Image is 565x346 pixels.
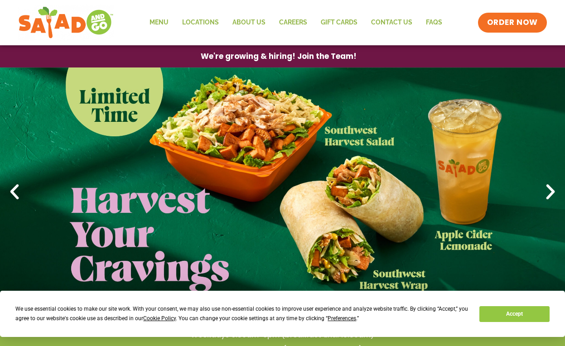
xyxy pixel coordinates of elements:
button: Accept [479,306,549,322]
div: Previous slide [5,182,24,202]
span: Preferences [328,315,356,322]
a: Menu [143,12,175,33]
a: ORDER NOW [478,13,547,33]
a: About Us [226,12,272,33]
a: FAQs [419,12,449,33]
a: GIFT CARDS [314,12,364,33]
nav: Menu [143,12,449,33]
a: We're growing & hiring! Join the Team! [187,46,370,67]
div: We use essential cookies to make our site work. With your consent, we may also use non-essential ... [15,304,468,323]
span: Cookie Policy [143,315,176,322]
span: ORDER NOW [487,17,538,28]
a: Careers [272,12,314,33]
a: Locations [175,12,226,33]
div: Next slide [541,182,560,202]
span: We're growing & hiring! Join the Team! [201,53,357,60]
img: new-SAG-logo-768×292 [18,5,114,41]
a: Contact Us [364,12,419,33]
